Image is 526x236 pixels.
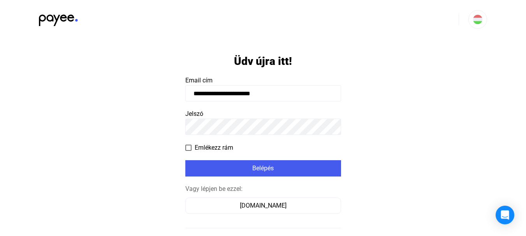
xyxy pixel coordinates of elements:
img: HU [473,15,482,24]
div: Belépés [188,164,339,173]
button: Belépés [185,160,341,177]
a: [DOMAIN_NAME] [185,202,341,209]
button: HU [468,10,487,29]
button: [DOMAIN_NAME] [185,198,341,214]
div: Open Intercom Messenger [496,206,514,224]
h1: Üdv újra itt! [234,54,292,68]
div: [DOMAIN_NAME] [188,201,338,210]
span: Jelszó [185,110,203,117]
img: black-payee-blue-dot.svg [39,10,78,26]
span: Email cím [185,77,213,84]
div: Vagy lépjen be ezzel: [185,184,341,194]
span: Emlékezz rám [195,143,233,152]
